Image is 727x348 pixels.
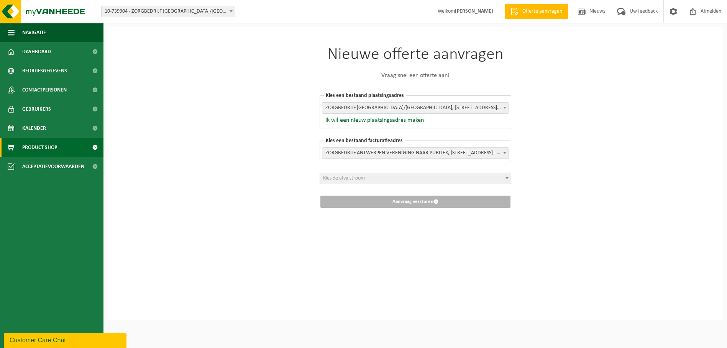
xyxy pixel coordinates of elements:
[520,8,564,15] span: Offerte aanvragen
[322,102,509,114] span: ZORGBEDRIJF ANTWERPEN/HOF DE BEUKEN, GEESTENSPOOR 73, EKEREN - 10-739904
[324,93,406,98] span: Kies een bestaand plaatsingsadres
[322,116,424,124] button: Ik wil een nieuw plaatsingsadres maken
[505,4,568,19] a: Offerte aanvragen
[22,80,67,100] span: Contactpersonen
[22,42,51,61] span: Dashboard
[102,6,235,17] span: 10-739904 - ZORGBEDRIJF ANTWERPEN/HOF DE BEUKEN - EKEREN
[455,8,493,14] strong: [PERSON_NAME]
[22,100,51,119] span: Gebruikers
[22,23,46,42] span: Navigatie
[323,175,365,181] span: Kies de afvalstroom
[22,119,46,138] span: Kalender
[320,196,510,208] button: Aanvraag versturen
[320,46,511,63] h1: Nieuwe offerte aanvragen
[4,331,128,348] iframe: chat widget
[22,157,84,176] span: Acceptatievoorwaarden
[101,6,235,17] span: 10-739904 - ZORGBEDRIJF ANTWERPEN/HOF DE BEUKEN - EKEREN
[22,61,67,80] span: Bedrijfsgegevens
[320,71,511,80] p: Vraag snel een offerte aan!
[322,148,509,158] span: ZORGBEDRIJF ANTWERPEN VERENIGING NAAR PUBLIEK, BALLAARSTRAAT 35, ANTWERPEN, 0809.699.184 - 10-739897
[324,138,405,144] span: Kies een bestaand facturatieadres
[322,103,509,113] span: ZORGBEDRIJF ANTWERPEN/HOF DE BEUKEN, GEESTENSPOOR 73, EKEREN - 10-739904
[22,138,57,157] span: Product Shop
